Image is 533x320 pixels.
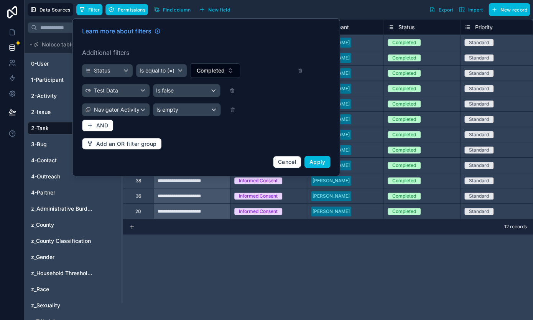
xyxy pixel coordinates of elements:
button: Is false [153,84,220,97]
a: 3-Bug [31,140,93,148]
div: 1-Participant [28,74,120,86]
span: Find column [163,7,191,13]
div: Completed [392,101,416,107]
div: Standard [469,85,489,92]
label: Additional filters [82,48,331,57]
span: 4-Partner [31,189,55,196]
button: Cancel [273,156,301,168]
div: z_Race [28,283,120,295]
button: New record [489,3,530,16]
span: 3-Bug [31,140,47,148]
span: Learn more about filters [82,26,151,36]
button: Filter [76,4,103,15]
a: 2-Activity [31,92,93,100]
span: Is empty [156,106,178,114]
a: 4-Contact [31,157,93,164]
span: z_Race [31,285,49,293]
a: 2-Issue [31,108,93,116]
span: Cancel [278,158,296,165]
div: 36 [136,193,141,199]
button: Test Data [82,84,150,97]
button: Select Button [190,63,240,78]
span: Completed [197,67,225,74]
button: Status [82,64,133,77]
div: 2-Task [28,122,120,134]
div: Standard [469,208,489,215]
span: Is equal to (=) [140,67,174,74]
span: 2-Task [31,124,49,132]
a: 4-Partner [31,189,93,196]
span: Priority [475,23,493,31]
span: z_Administrative Burden [31,205,93,213]
div: z_County Classification [28,235,120,247]
span: Is false [156,87,174,94]
span: Status [94,67,110,74]
span: Export [438,7,453,13]
a: Learn more about filters [82,26,161,36]
span: Import [468,7,483,13]
a: 0-User [31,60,93,68]
button: Apply [304,156,331,168]
a: 2-Task [31,124,93,132]
div: [PERSON_NAME] [313,208,350,215]
div: Completed [392,177,416,184]
div: Completed [392,70,416,77]
div: Completed [392,85,416,92]
span: 1-Participant [31,76,64,84]
span: Test Data [94,87,118,94]
a: 4-Outreach [31,173,93,180]
span: 2-Activity [31,92,57,100]
div: z_Gender [28,251,120,263]
span: 0-User [31,60,49,68]
a: z_County [31,221,93,229]
div: Completed [392,193,416,200]
span: AND [96,122,109,129]
button: Navigator Activity [82,103,150,116]
span: New record [500,7,527,13]
span: Add an OR filter group [96,140,157,147]
button: Add an OR filter group [82,138,162,150]
span: Data Sources [39,7,71,13]
div: Completed [392,54,416,61]
div: Informed Consent [239,208,278,215]
a: z_County Classification [31,237,93,245]
div: 4-Outreach [28,170,120,183]
button: Is empty [153,103,221,116]
div: Standard [469,193,489,200]
a: z_Gender [31,253,93,261]
div: Completed [392,116,416,123]
div: Completed [392,162,416,169]
span: Navigator Activity [94,106,140,114]
a: 1-Participant [31,76,93,84]
div: Standard [469,131,489,138]
span: Filter [88,7,100,13]
div: 2-Issue [28,106,120,118]
div: 0-User [28,58,120,70]
button: AND [82,119,114,132]
span: 4-Contact [31,157,57,164]
a: z_Household Thresholds [31,269,93,277]
div: 2-Activity [28,90,120,102]
a: z_Sexuality [31,302,93,309]
div: z_Household Thresholds [28,267,120,279]
div: Completed [392,208,416,215]
div: Completed [392,131,416,138]
div: [PERSON_NAME] [313,193,350,200]
button: Export [426,3,456,16]
div: z_County [28,219,120,231]
button: Noloco tables [28,39,115,50]
div: Standard [469,162,489,169]
div: Standard [469,101,489,107]
div: 3-Bug [28,138,120,150]
span: 2-Issue [31,108,51,116]
div: Standard [469,54,489,61]
button: Data Sources [28,3,73,16]
div: Completed [392,39,416,46]
span: Status [398,23,415,31]
div: [PERSON_NAME] [313,177,350,184]
button: Permissions [105,4,148,15]
div: 20 [135,208,141,214]
span: z_County [31,221,54,229]
span: Apply [309,158,326,165]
